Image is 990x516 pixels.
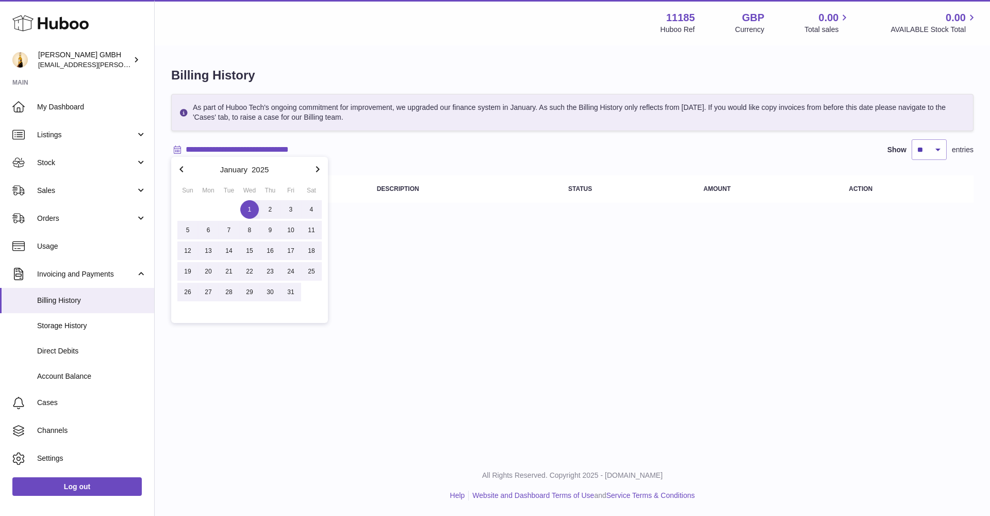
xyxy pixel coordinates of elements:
[37,372,146,381] span: Account Balance
[261,262,279,281] span: 23
[804,11,850,35] a: 0.00 Total sales
[261,200,279,219] span: 2
[260,220,280,240] button: 9
[220,241,238,260] span: 14
[302,262,321,281] span: 25
[260,199,280,220] button: 2
[302,200,321,219] span: 4
[280,261,301,282] button: 24
[735,25,765,35] div: Currency
[37,130,136,140] span: Listings
[280,186,301,195] div: Fri
[849,185,872,192] strong: Action
[37,426,146,436] span: Channels
[178,262,197,281] span: 19
[252,166,269,173] button: 2025
[37,214,136,223] span: Orders
[260,186,280,195] div: Thu
[282,241,300,260] span: 17
[239,220,260,240] button: 8
[219,220,239,240] button: 7
[280,240,301,261] button: 17
[261,241,279,260] span: 16
[239,261,260,282] button: 22
[240,221,259,239] span: 8
[198,240,219,261] button: 13
[260,282,280,302] button: 30
[37,398,146,408] span: Cases
[220,262,238,281] span: 21
[661,25,695,35] div: Huboo Ref
[37,158,136,168] span: Stock
[301,186,322,195] div: Sat
[198,282,219,302] button: 27
[606,491,695,499] a: Service Terms & Conditions
[37,346,146,356] span: Direct Debits
[37,454,146,463] span: Settings
[219,282,239,302] button: 28
[703,185,731,192] strong: Amount
[260,261,280,282] button: 23
[280,199,301,220] button: 3
[472,491,594,499] a: Website and Dashboard Terms of Use
[260,240,280,261] button: 16
[301,240,322,261] button: 18
[199,221,218,239] span: 6
[301,261,322,282] button: 25
[178,283,197,301] span: 26
[37,102,146,112] span: My Dashboard
[261,283,279,301] span: 30
[280,220,301,240] button: 10
[177,261,198,282] button: 19
[804,25,850,35] span: Total sales
[946,11,966,25] span: 0.00
[177,240,198,261] button: 12
[282,221,300,239] span: 10
[171,94,973,131] div: As part of Huboo Tech's ongoing commitment for improvement, we upgraded our finance system in Jan...
[239,240,260,261] button: 15
[37,241,146,251] span: Usage
[199,283,218,301] span: 27
[163,471,982,480] p: All Rights Reserved. Copyright 2025 - [DOMAIN_NAME]
[220,166,247,173] button: January
[952,145,973,155] span: entries
[239,186,260,195] div: Wed
[302,221,321,239] span: 11
[240,262,259,281] span: 22
[199,262,218,281] span: 20
[450,491,465,499] a: Help
[377,185,419,192] strong: Description
[240,241,259,260] span: 15
[37,296,146,305] span: Billing History
[819,11,839,25] span: 0.00
[301,199,322,220] button: 4
[38,60,207,69] span: [EMAIL_ADDRESS][PERSON_NAME][DOMAIN_NAME]
[220,221,238,239] span: 7
[239,282,260,302] button: 29
[199,241,218,260] span: 13
[469,491,695,501] li: and
[12,477,142,496] a: Log out
[890,25,978,35] span: AVAILABLE Stock Total
[240,283,259,301] span: 29
[302,241,321,260] span: 18
[219,186,239,195] div: Tue
[282,283,300,301] span: 31
[12,52,28,68] img: shop@noam.beer
[301,220,322,240] button: 11
[171,67,973,84] h1: Billing History
[742,11,764,25] strong: GBP
[282,200,300,219] span: 3
[261,221,279,239] span: 9
[178,221,197,239] span: 5
[198,220,219,240] button: 6
[177,282,198,302] button: 26
[177,220,198,240] button: 5
[220,283,238,301] span: 28
[887,145,906,155] label: Show
[890,11,978,35] a: 0.00 AVAILABLE Stock Total
[666,11,695,25] strong: 11185
[38,50,131,70] div: [PERSON_NAME] GMBH
[282,262,300,281] span: 24
[239,199,260,220] button: 1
